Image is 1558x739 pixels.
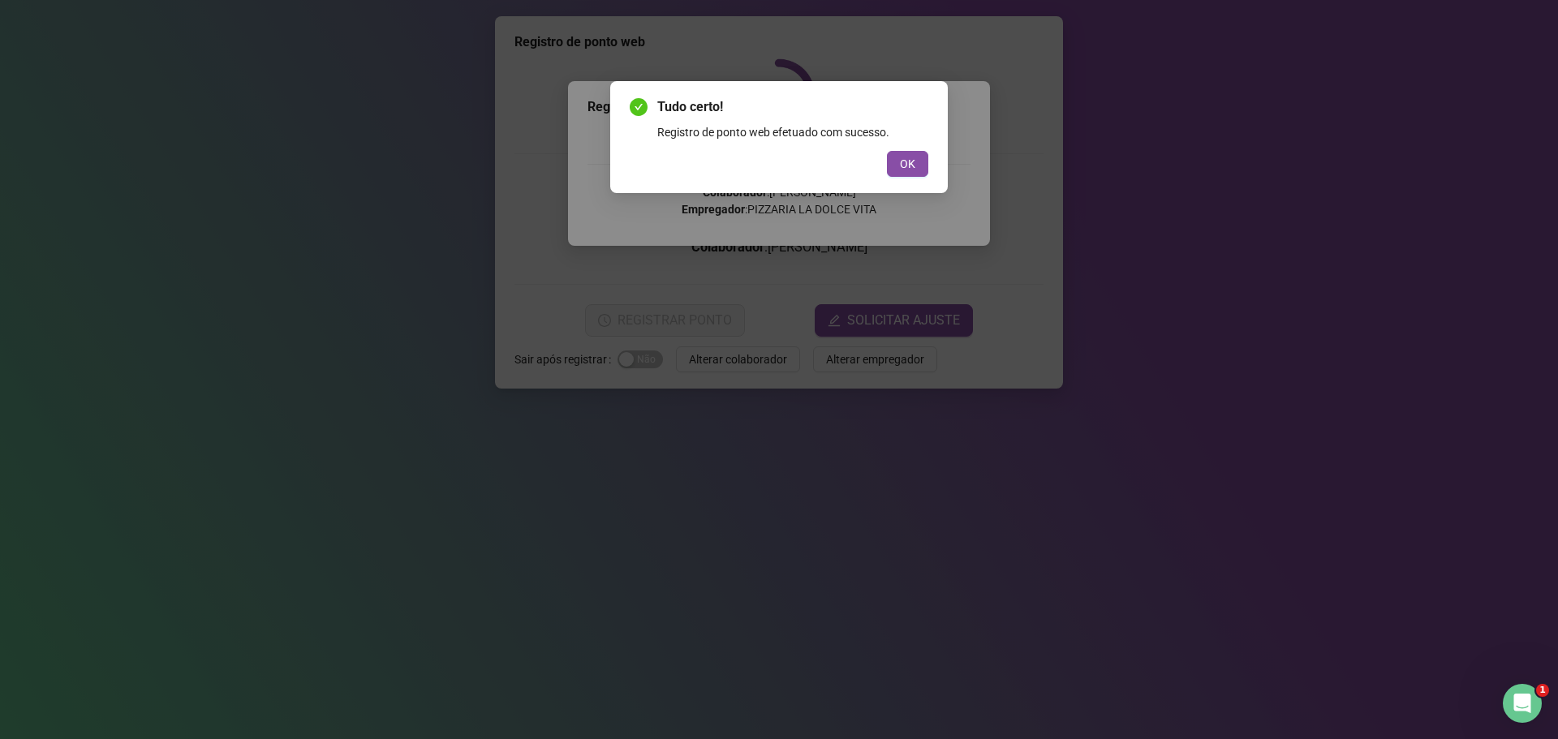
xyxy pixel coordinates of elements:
[657,123,928,141] div: Registro de ponto web efetuado com sucesso.
[887,151,928,177] button: OK
[1536,684,1549,697] span: 1
[900,155,915,173] span: OK
[657,97,928,117] span: Tudo certo!
[1503,684,1542,723] iframe: Intercom live chat
[630,98,648,116] span: check-circle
